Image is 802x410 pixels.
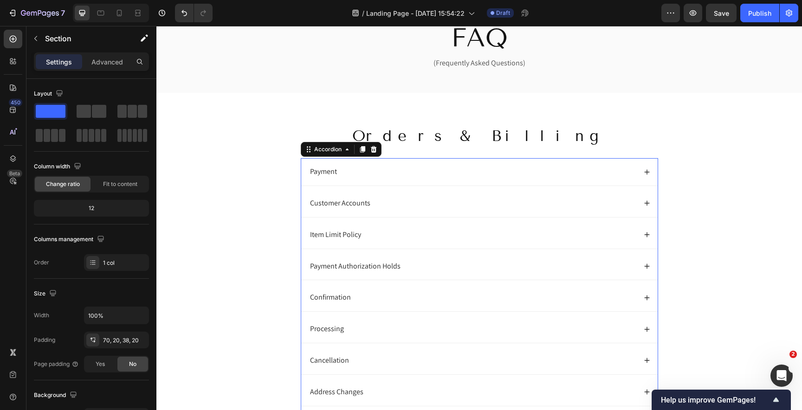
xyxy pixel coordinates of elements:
p: Advanced [91,57,123,67]
div: Rich Text Editor. Editing area: main [152,171,215,184]
p: Confirmation [154,267,194,276]
p: Address Changes [154,361,207,371]
h2: Rich Text Editor. Editing area: main [144,99,502,121]
div: Width [34,311,49,320]
span: Yes [96,360,105,368]
div: Undo/Redo [175,4,213,22]
div: Rich Text Editor. Editing area: main [152,234,246,247]
div: 450 [9,99,22,106]
div: Rich Text Editor. Editing area: main [152,328,194,341]
p: Cancellation [154,330,193,340]
div: Background [34,389,79,402]
span: 2 [789,351,797,358]
button: Show survey - Help us improve GemPages! [661,394,782,405]
div: Rich Text Editor. Editing area: main [152,203,206,215]
p: Section [45,33,121,44]
div: 12 [36,202,147,215]
p: Customer Accounts [154,173,214,182]
button: Publish [740,4,779,22]
p: (Frequently Asked Questions) [45,31,601,44]
p: Settings [46,57,72,67]
p: 7 [61,7,65,19]
div: Padding [34,336,55,344]
div: Publish [748,8,771,18]
button: 7 [4,4,69,22]
span: Save [714,9,729,17]
p: Processing [154,298,188,308]
div: 1 col [103,259,147,267]
div: Beta [7,170,22,177]
div: Accordion [156,119,187,128]
span: Landing Page - [DATE] 15:54:22 [366,8,465,18]
p: Payment [154,141,181,151]
div: 70, 20, 38, 20 [103,336,147,345]
div: Rich Text Editor. Editing area: main [152,265,196,278]
iframe: Design area [156,26,802,410]
p: Orders & Billing [145,100,501,120]
button: Save [706,4,737,22]
div: Order [34,258,49,267]
span: Fit to content [103,180,137,188]
div: Rich Text Editor. Editing area: main [152,360,208,372]
div: Column width [34,160,83,173]
p: Item Limit Policy [154,204,205,214]
span: Change ratio [46,180,80,188]
div: Columns management [34,233,106,246]
span: No [129,360,136,368]
span: / [362,8,364,18]
div: Rich Text Editor. Editing area: main [152,297,189,309]
span: Draft [496,9,510,17]
div: Rich Text Editor. Editing area: main [152,140,182,152]
div: Page padding [34,360,79,368]
iframe: Intercom live chat [770,365,793,387]
span: Help us improve GemPages! [661,396,770,404]
input: Auto [84,307,149,324]
div: Layout [34,88,65,100]
div: Size [34,288,58,300]
p: Payment Authorization Holds [154,236,244,245]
